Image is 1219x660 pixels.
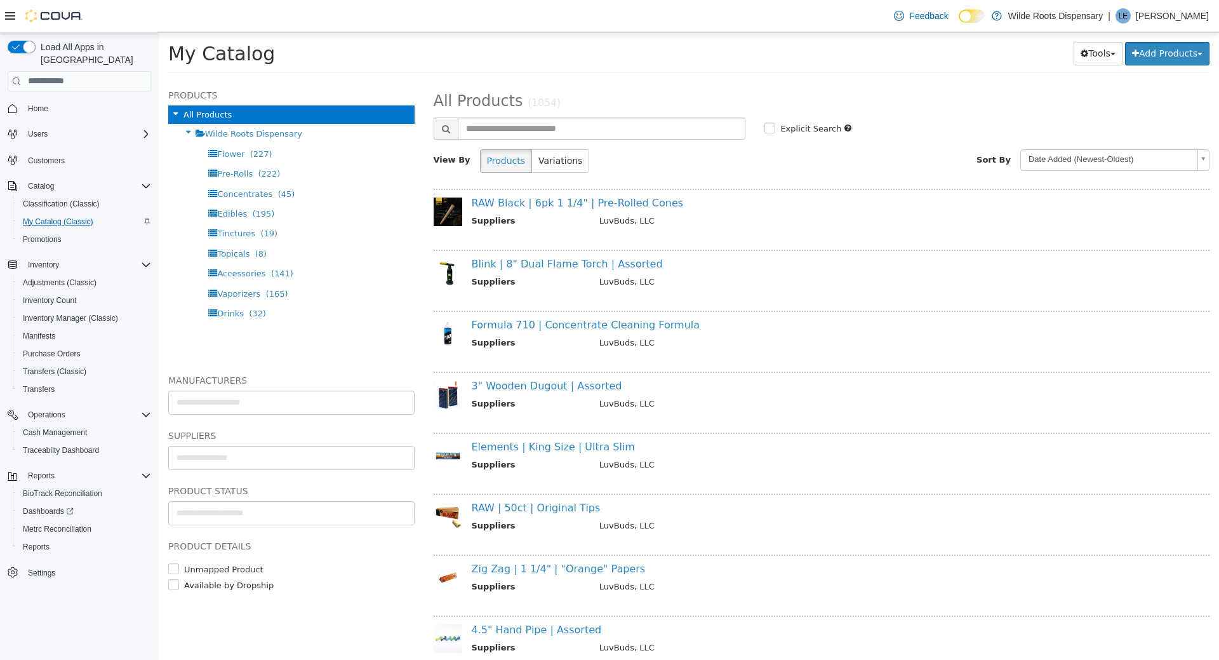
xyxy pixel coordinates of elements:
[18,293,151,308] span: Inventory Count
[3,256,156,274] button: Inventory
[10,395,256,410] h5: Suppliers
[313,487,431,502] th: Suppliers
[58,136,94,145] span: Pre-Rolls
[18,232,151,247] span: Promotions
[275,530,303,559] img: 150
[13,195,156,213] button: Classification (Classic)
[13,485,156,502] button: BioTrack Reconciliation
[18,328,151,344] span: Manifests
[8,94,151,615] nav: Complex example
[1108,8,1110,24] p: |
[18,311,151,326] span: Inventory Manager (Classic)
[313,426,431,441] th: Suppliers
[313,164,525,176] a: RAW Black | 6pk 1 1/4" | Pre-Rolled Cones
[313,469,442,481] a: RAW | 50ct | Original Tips
[431,609,1023,624] td: LuvBuds, LLC
[818,122,852,131] span: Sort By
[23,468,60,483] button: Reports
[18,293,82,308] a: Inventory Count
[23,101,53,116] a: Home
[431,182,1023,198] td: LuvBuds, LLC
[28,104,48,114] span: Home
[431,243,1023,259] td: LuvBuds, LLC
[1008,8,1103,24] p: Wilde Roots Dispensary
[13,441,156,459] button: Traceabilty Dashboard
[18,522,97,537] a: Metrc Reconciliation
[275,286,303,316] img: 150
[25,77,73,86] span: All Products
[102,196,119,205] span: (19)
[966,9,1051,32] button: Add Products
[23,488,102,499] span: BioTrack Reconciliation
[275,226,303,254] img: 150
[23,542,50,552] span: Reports
[58,116,86,126] span: Flower
[13,538,156,556] button: Reports
[889,3,953,29] a: Feedback
[313,365,431,381] th: Suppliers
[90,276,107,285] span: (32)
[18,214,98,229] a: My Catalog (Classic)
[1119,8,1128,24] span: LE
[313,304,431,320] th: Suppliers
[23,278,97,288] span: Adjustments (Classic)
[23,313,118,323] span: Inventory Manager (Classic)
[18,504,79,519] a: Dashboards
[23,524,91,534] span: Metrc Reconciliation
[313,530,487,542] a: Zig Zag | 1 1/4" | "Orange" Papers
[369,64,402,76] small: (1054)
[13,213,156,231] button: My Catalog (Classic)
[18,232,67,247] a: Promotions
[431,304,1023,320] td: LuvBuds, LLC
[23,126,53,142] button: Users
[23,407,151,422] span: Operations
[275,59,364,77] span: All Products
[18,443,104,458] a: Traceabilty Dashboard
[18,539,55,555] a: Reports
[373,116,430,140] button: Variations
[321,116,373,140] button: Products
[23,349,81,359] span: Purchase Orders
[23,152,151,168] span: Customers
[18,443,151,458] span: Traceabilty Dashboard
[13,381,156,398] button: Transfers
[18,275,151,290] span: Adjustments (Classic)
[58,156,114,166] span: Concentrates
[23,257,64,273] button: Inventory
[58,196,97,205] span: Tinctures
[18,539,151,555] span: Reports
[3,151,156,169] button: Customers
[275,347,303,376] img: 150
[13,292,156,309] button: Inventory Count
[13,327,156,345] button: Manifests
[10,10,116,32] span: My Catalog
[959,10,985,23] input: Dark Mode
[10,340,256,355] h5: Manufacturers
[18,196,151,212] span: Classification (Classic)
[18,275,102,290] a: Adjustments (Classic)
[112,236,135,245] span: (141)
[58,216,91,226] span: Topicals
[1116,8,1131,24] div: Lexi Ernest
[58,176,88,185] span: Edibles
[313,548,431,563] th: Suppliers
[18,311,123,326] a: Inventory Manager (Classic)
[313,408,476,420] a: Elements | King Size | Ultra Slim
[3,177,156,195] button: Catalog
[97,216,108,226] span: (8)
[431,548,1023,563] td: LuvBuds, LLC
[3,563,156,582] button: Settings
[313,591,443,603] a: 4.5" Hand Pipe | Assorted
[28,156,65,166] span: Customers
[23,565,60,581] a: Settings
[28,568,55,578] span: Settings
[313,182,431,198] th: Suppliers
[13,363,156,381] button: Transfers (Classic)
[93,176,116,185] span: (195)
[275,469,303,498] img: 150
[18,382,151,397] span: Transfers
[18,328,60,344] a: Manifests
[18,364,151,379] span: Transfers (Classic)
[3,99,156,118] button: Home
[313,286,542,298] a: Formula 710 | Concentrate Cleaning Formula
